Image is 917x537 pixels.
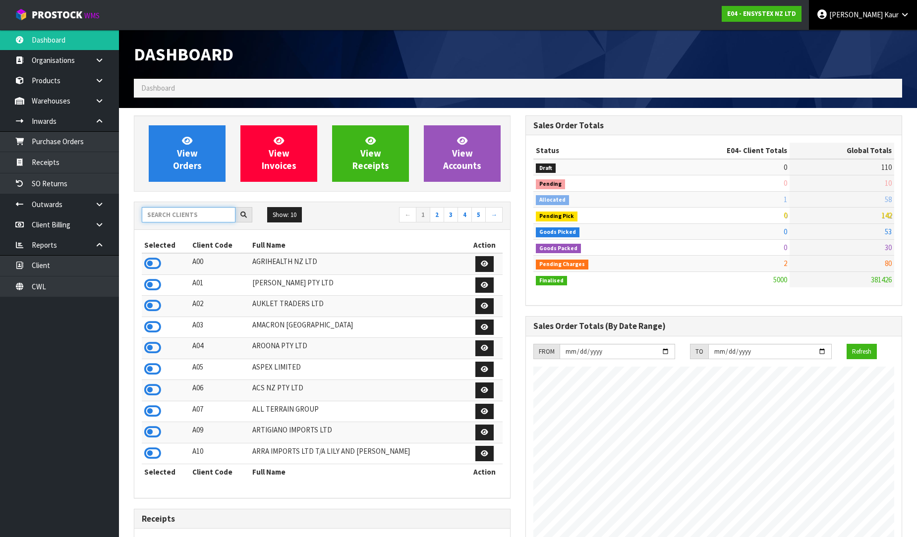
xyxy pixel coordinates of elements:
[784,259,787,268] span: 2
[536,163,556,173] span: Draft
[250,401,466,422] td: ALL TERRAIN GROUP
[444,207,458,223] a: 3
[250,359,466,380] td: ASPEX LIMITED
[332,125,409,182] a: ViewReceipts
[141,83,175,93] span: Dashboard
[536,227,579,237] span: Goods Picked
[533,121,894,130] h3: Sales Order Totals
[536,212,577,221] span: Pending Pick
[15,8,27,21] img: cube-alt.png
[784,178,787,188] span: 0
[430,207,444,223] a: 2
[653,143,790,159] th: - Client Totals
[190,464,250,480] th: Client Code
[250,338,466,359] td: AROONA PTY LTD
[784,211,787,220] span: 0
[533,322,894,331] h3: Sales Order Totals (By Date Range)
[443,135,481,172] span: View Accounts
[142,514,503,524] h3: Receipts
[250,274,466,296] td: [PERSON_NAME] PTY LTD
[250,443,466,464] td: ARRA IMPORTS LTD T/A LILY AND [PERSON_NAME]
[871,275,892,284] span: 381426
[190,359,250,380] td: A05
[190,401,250,422] td: A07
[250,296,466,317] td: AUKLET TRADERS LTD
[32,8,82,21] span: ProStock
[690,344,708,360] div: TO
[173,135,202,172] span: View Orders
[829,10,883,19] span: [PERSON_NAME]
[142,237,190,253] th: Selected
[142,464,190,480] th: Selected
[190,274,250,296] td: A01
[773,275,787,284] span: 5000
[190,296,250,317] td: A02
[536,276,567,286] span: Finalised
[471,207,486,223] a: 5
[416,207,430,223] a: 1
[190,380,250,401] td: A06
[533,143,653,159] th: Status
[885,243,892,252] span: 30
[84,11,100,20] small: WMS
[536,179,565,189] span: Pending
[885,195,892,204] span: 58
[250,422,466,443] td: ARTIGIANO IMPORTS LTD
[190,237,250,253] th: Client Code
[190,253,250,274] td: A00
[784,227,787,236] span: 0
[485,207,503,223] a: →
[190,443,250,464] td: A10
[790,143,894,159] th: Global Totals
[885,259,892,268] span: 80
[784,195,787,204] span: 1
[240,125,317,182] a: ViewInvoices
[536,260,588,269] span: Pending Charges
[190,338,250,359] td: A04
[784,243,787,252] span: 0
[424,125,501,182] a: ViewAccounts
[536,195,569,205] span: Allocated
[847,344,877,360] button: Refresh
[536,244,581,254] span: Goods Packed
[142,207,235,222] input: Search clients
[330,207,503,224] nav: Page navigation
[784,162,787,172] span: 0
[458,207,472,223] a: 4
[190,422,250,443] td: A09
[250,253,466,274] td: AGRIHEALTH NZ LTD
[885,227,892,236] span: 53
[134,43,233,65] span: Dashboard
[149,125,226,182] a: ViewOrders
[881,211,892,220] span: 142
[250,380,466,401] td: ACS NZ PTY LTD
[727,146,739,155] span: E04
[262,135,296,172] span: View Invoices
[466,237,503,253] th: Action
[727,9,796,18] strong: E04 - ENSYSTEX NZ LTD
[250,317,466,338] td: AMACRON [GEOGRAPHIC_DATA]
[885,178,892,188] span: 10
[250,237,466,253] th: Full Name
[352,135,389,172] span: View Receipts
[722,6,802,22] a: E04 - ENSYSTEX NZ LTD
[190,317,250,338] td: A03
[533,344,560,360] div: FROM
[881,162,892,172] span: 110
[884,10,899,19] span: Kaur
[250,464,466,480] th: Full Name
[399,207,416,223] a: ←
[267,207,302,223] button: Show: 10
[466,464,503,480] th: Action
